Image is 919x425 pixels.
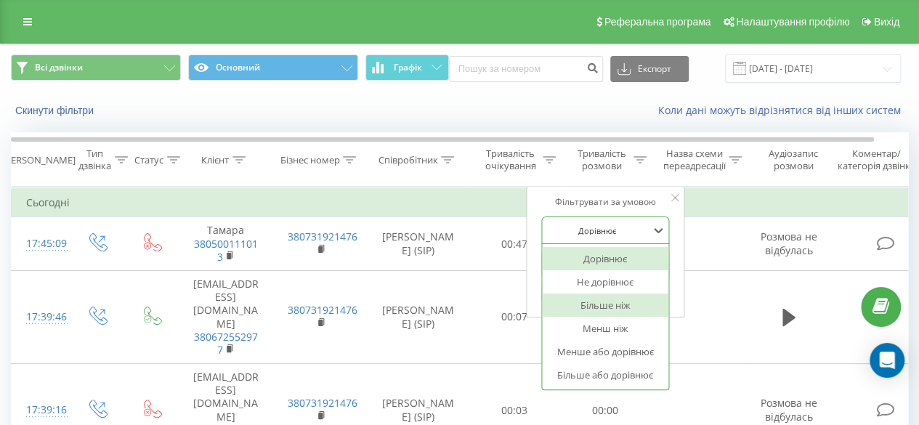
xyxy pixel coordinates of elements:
[542,247,668,270] div: Дорівнює
[736,16,849,28] span: Налаштування профілю
[179,270,273,363] td: [EMAIL_ADDRESS][DOMAIN_NAME]
[194,237,258,264] a: 380500111013
[194,330,258,357] a: 380672552977
[368,217,469,271] td: [PERSON_NAME] (SIP)
[11,104,101,117] button: Скинути фільтри
[78,147,111,172] div: Тип дзвінка
[26,230,55,258] div: 17:45:09
[35,62,83,73] span: Всі дзвінки
[874,16,899,28] span: Вихід
[758,147,828,172] div: Аудіозапис розмови
[449,56,603,82] input: Пошук за номером
[658,103,908,117] a: Коли дані можуть відрізнятися вiд інших систем
[870,343,904,378] div: Open Intercom Messenger
[469,270,560,363] td: 00:07
[134,154,163,166] div: Статус
[288,303,357,317] a: 380731921476
[542,270,668,294] div: Не дорівнює
[761,230,817,256] span: Розмова не відбулась
[378,154,437,166] div: Співробітник
[26,303,55,331] div: 17:39:46
[542,363,668,386] div: Більше або дорівнює
[604,16,711,28] span: Реферальна програма
[541,195,669,209] div: Фільтрувати за умовою
[761,396,817,423] span: Розмова не відбулась
[188,54,358,81] button: Основний
[610,56,689,82] button: Експорт
[663,147,725,172] div: Назва схеми переадресації
[11,54,181,81] button: Всі дзвінки
[2,154,76,166] div: [PERSON_NAME]
[280,154,339,166] div: Бізнес номер
[542,317,668,340] div: Менш ніж
[834,147,919,172] div: Коментар/категорія дзвінка
[365,54,449,81] button: Графік
[394,62,422,73] span: Графік
[542,294,668,317] div: Більше ніж
[469,217,560,271] td: 00:47
[572,147,630,172] div: Тривалість розмови
[179,217,273,271] td: Тамара
[542,340,668,363] div: Менше або дорівнює
[288,396,357,410] a: 380731921476
[368,270,469,363] td: [PERSON_NAME] (SIP)
[288,230,357,243] a: 380731921476
[201,154,229,166] div: Клієнт
[482,147,539,172] div: Тривалість очікування
[26,396,55,424] div: 17:39:16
